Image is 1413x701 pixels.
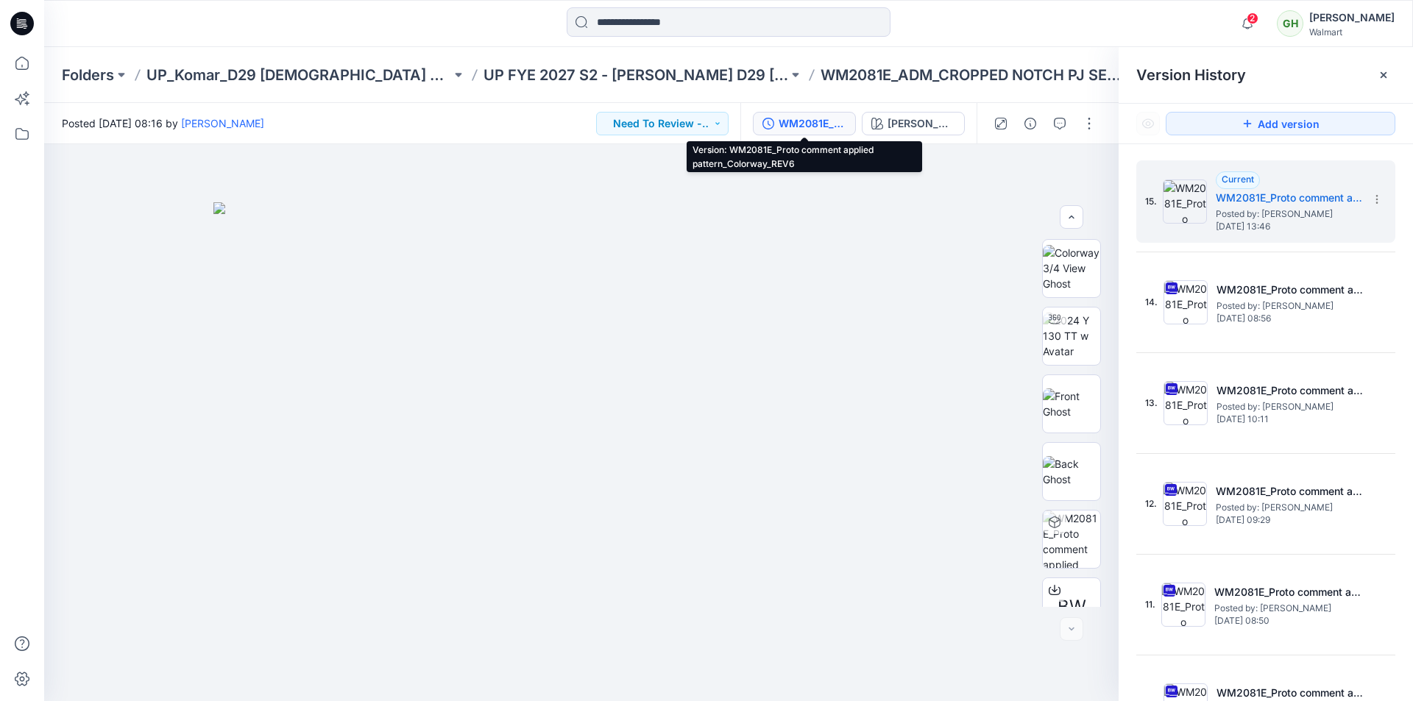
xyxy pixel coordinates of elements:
[1145,598,1155,611] span: 11.
[1043,388,1100,419] img: Front Ghost
[1163,179,1207,224] img: WM2081E_Proto comment applied pattern_Colorway_REV6
[1378,69,1389,81] button: Close
[1216,207,1363,221] span: Posted by: Gayan Hettiarachchi
[1216,221,1363,232] span: [DATE] 13:46
[1058,594,1086,620] span: BW
[1019,112,1042,135] button: Details
[1161,583,1205,627] img: WM2081E_Proto comment applied pattern_Colorway_REV2
[1216,189,1363,207] h5: WM2081E_Proto comment applied pattern_Colorway_REV6
[1136,66,1246,84] span: Version History
[62,115,264,131] span: Posted [DATE] 08:16 by
[1145,296,1158,309] span: 14.
[181,117,264,129] a: [PERSON_NAME]
[1217,299,1364,313] span: Posted by: Gayan Hettiarachchi
[1164,381,1208,425] img: WM2081E_Proto comment applied pattern_Colorway_REV4
[1043,510,1100,568] img: WM2081E_Proto comment applied pattern_Colorway_REV6 ATHIYA FLORAL V3 CW3 VERDIGRIS GREEN
[1214,601,1361,616] span: Posted by: Gayan Hettiarachchi
[484,65,788,85] a: UP FYE 2027 S2 - [PERSON_NAME] D29 [DEMOGRAPHIC_DATA] Sleepwear
[1309,26,1395,38] div: Walmart
[1247,13,1258,24] span: 2
[1216,483,1363,500] h5: WM2081E_Proto comment applied pattern_Colorway_REV3
[888,115,955,132] div: [PERSON_NAME] FLORAL V3 CW3 VERDIGRIS GREEN
[1277,10,1303,37] div: GH
[779,115,846,132] div: WM2081E_Proto comment applied pattern_Colorway_REV6
[1217,313,1364,324] span: [DATE] 08:56
[1166,112,1395,135] button: Add version
[1043,456,1100,487] img: Back Ghost
[62,65,114,85] a: Folders
[1163,482,1207,526] img: WM2081E_Proto comment applied pattern_Colorway_REV3
[1214,583,1361,601] h5: WM2081E_Proto comment applied pattern_Colorway_REV2
[1217,281,1364,299] h5: WM2081E_Proto comment applied pattern_Colorway_REV5
[1309,9,1395,26] div: [PERSON_NAME]
[1145,396,1158,410] span: 13.
[1164,280,1208,324] img: WM2081E_Proto comment applied pattern_Colorway_REV5
[1145,195,1157,208] span: 15.
[1136,112,1160,135] button: Show Hidden Versions
[1216,500,1363,515] span: Posted by: Gayan Hettiarachchi
[862,112,965,135] button: [PERSON_NAME] FLORAL V3 CW3 VERDIGRIS GREEN
[1217,382,1364,399] h5: WM2081E_Proto comment applied pattern_Colorway_REV4
[821,65,1125,85] p: WM2081E_ADM_CROPPED NOTCH PJ SET w/ STRAIGHT HEM TOP_COLORWAY
[1214,616,1361,626] span: [DATE] 08:50
[1222,174,1254,185] span: Current
[146,65,451,85] a: UP_Komar_D29 [DEMOGRAPHIC_DATA] Sleep
[1043,313,1100,359] img: 2024 Y 130 TT w Avatar
[1043,245,1100,291] img: Colorway 3/4 View Ghost
[753,112,856,135] button: WM2081E_Proto comment applied pattern_Colorway_REV6
[1216,515,1363,525] span: [DATE] 09:29
[1217,414,1364,424] span: [DATE] 10:11
[1217,399,1364,414] span: Posted by: Gayan Hettiarachchi
[1145,497,1157,510] span: 12.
